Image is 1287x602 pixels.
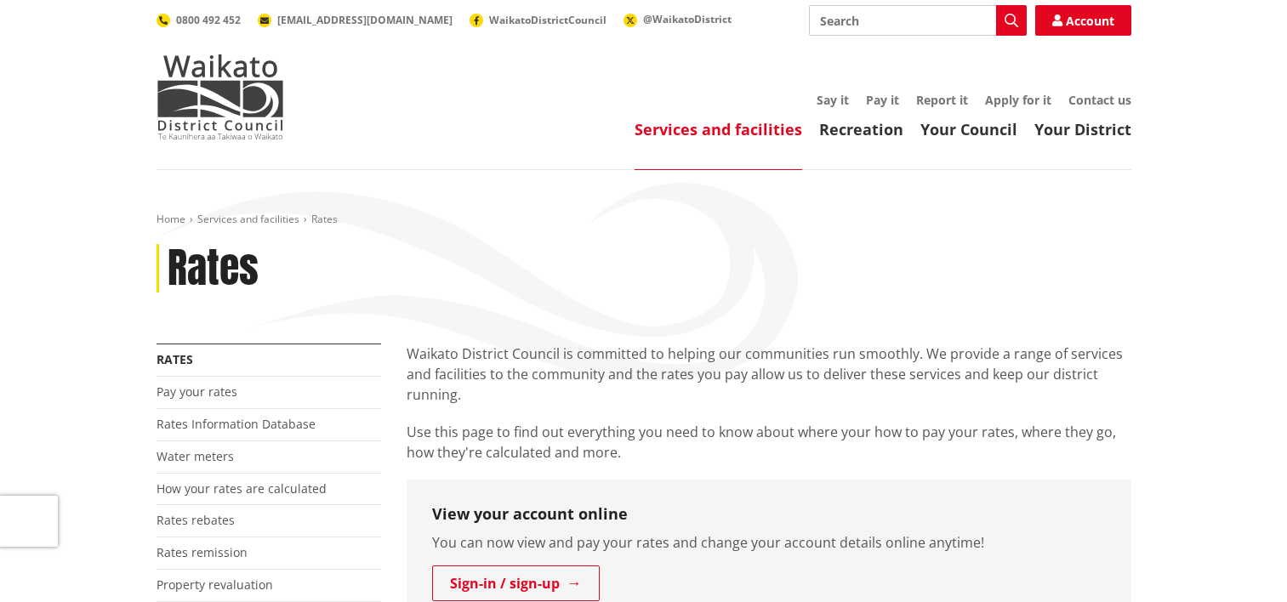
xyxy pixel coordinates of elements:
a: Your Council [920,119,1017,139]
a: Rates rebates [157,512,235,528]
a: Rates [157,351,193,367]
a: Water meters [157,448,234,464]
a: How your rates are calculated [157,480,327,497]
a: Contact us [1068,92,1131,108]
a: Rates Information Database [157,416,316,432]
h1: Rates [168,244,259,293]
a: WaikatoDistrictCouncil [470,13,606,27]
a: Services and facilities [197,212,299,226]
input: Search input [809,5,1027,36]
span: 0800 492 452 [176,13,241,27]
p: Use this page to find out everything you need to know about where your how to pay your rates, whe... [407,422,1131,463]
nav: breadcrumb [157,213,1131,227]
a: Pay it [866,92,899,108]
a: 0800 492 452 [157,13,241,27]
a: Apply for it [985,92,1051,108]
a: Property revaluation [157,576,273,593]
a: Services and facilities [635,119,802,139]
a: Your District [1034,119,1131,139]
a: Say it [817,92,849,108]
a: Report it [916,92,968,108]
p: Waikato District Council is committed to helping our communities run smoothly. We provide a range... [407,344,1131,405]
a: [EMAIL_ADDRESS][DOMAIN_NAME] [258,13,453,27]
a: @WaikatoDistrict [624,12,732,26]
h3: View your account online [432,505,1106,524]
span: @WaikatoDistrict [643,12,732,26]
span: [EMAIL_ADDRESS][DOMAIN_NAME] [277,13,453,27]
a: Home [157,212,185,226]
a: Recreation [819,119,903,139]
a: Account [1035,5,1131,36]
a: Rates remission [157,544,248,560]
span: WaikatoDistrictCouncil [489,13,606,27]
p: You can now view and pay your rates and change your account details online anytime! [432,532,1106,553]
span: Rates [311,212,338,226]
a: Sign-in / sign-up [432,565,600,601]
a: Pay your rates [157,383,237,400]
img: Waikato District Council - Te Kaunihera aa Takiwaa o Waikato [157,54,284,139]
